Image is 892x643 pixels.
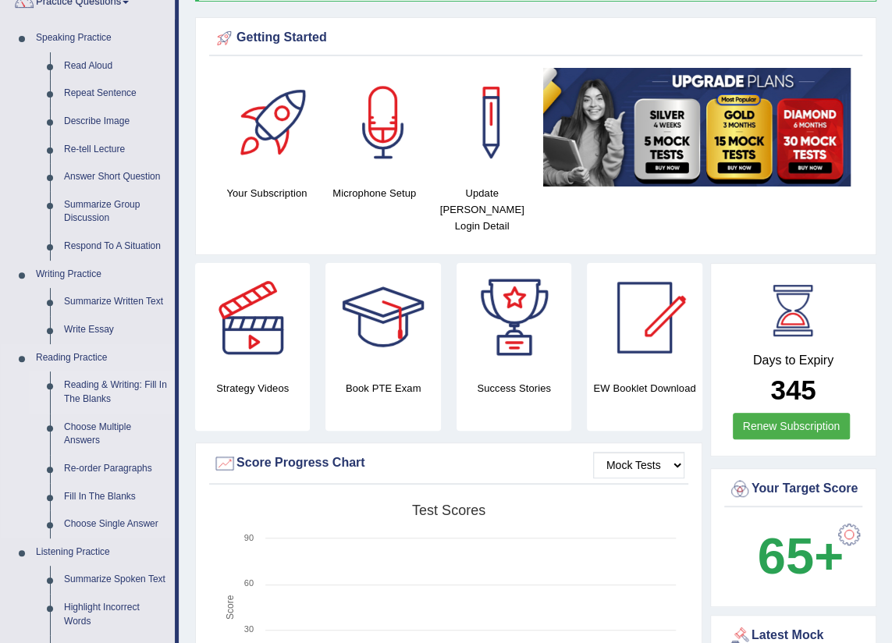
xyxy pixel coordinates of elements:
tspan: Test scores [412,503,485,518]
h4: Book PTE Exam [325,380,440,396]
h4: Microphone Setup [329,185,421,201]
a: Describe Image [57,108,175,136]
b: 345 [770,375,816,405]
img: small5.jpg [543,68,851,187]
a: Reading & Writing: Fill In The Blanks [57,371,175,413]
a: Summarize Group Discussion [57,191,175,233]
a: Summarize Written Text [57,288,175,316]
a: Listening Practice [29,538,175,567]
a: Choose Single Answer [57,510,175,538]
a: Repeat Sentence [57,80,175,108]
a: Writing Practice [29,261,175,289]
a: Reading Practice [29,344,175,372]
h4: Strategy Videos [195,380,310,396]
div: Score Progress Chart [213,452,684,475]
text: 60 [244,578,254,588]
text: 30 [244,624,254,634]
a: Respond To A Situation [57,233,175,261]
a: Highlight Incorrect Words [57,594,175,635]
a: Write Essay [57,316,175,344]
h4: Success Stories [457,380,571,396]
a: Renew Subscription [733,413,851,439]
a: Choose Multiple Answers [57,414,175,455]
a: Speaking Practice [29,24,175,52]
a: Read Aloud [57,52,175,80]
h4: Update [PERSON_NAME] Login Detail [436,185,528,234]
a: Fill In The Blanks [57,483,175,511]
a: Re-tell Lecture [57,136,175,164]
a: Summarize Spoken Text [57,566,175,594]
b: 65+ [758,528,844,584]
div: Your Target Score [728,478,858,501]
h4: Days to Expiry [728,353,858,368]
div: Getting Started [213,27,858,50]
a: Answer Short Question [57,163,175,191]
text: 90 [244,533,254,542]
a: Re-order Paragraphs [57,455,175,483]
tspan: Score [225,595,236,620]
h4: Your Subscription [221,185,313,201]
h4: EW Booklet Download [587,380,702,396]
